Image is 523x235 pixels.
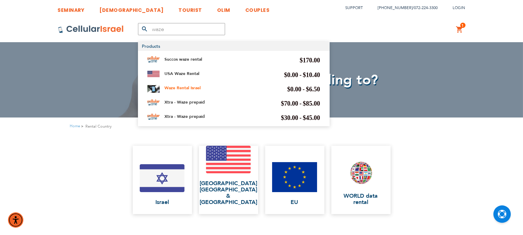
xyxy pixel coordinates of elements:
[303,100,320,107] span: $85.00
[346,5,363,10] a: Support
[456,25,464,34] a: 1
[300,57,320,64] span: $170.00
[142,43,161,50] span: Products
[331,146,391,214] a: WORLD data rental
[70,123,80,129] a: Home
[371,3,438,13] li: /
[284,71,298,78] span: $0.00
[179,2,202,15] a: TOURIST
[200,180,257,205] span: [GEOGRAPHIC_DATA] [GEOGRAPHIC_DATA] & [GEOGRAPHIC_DATA]
[147,114,160,120] img: Xtra - Waze prepaid
[217,2,230,15] a: OLIM
[453,5,466,10] span: Login
[58,2,85,15] a: SEMINARY
[281,114,298,121] span: $30.00
[58,25,124,33] img: Cellular Israel Logo
[8,212,23,228] div: Accessibility Menu
[165,99,205,105] a: Xtra - Waze prepaid
[287,86,301,93] span: $0.00
[281,100,298,107] span: $70.00
[133,146,192,214] a: Israel
[147,85,160,93] img: Waze Rental Israel
[147,56,160,63] img: Succos waze rental
[138,23,225,35] input: Search
[147,99,160,106] img: Xtra - Waze prepaid
[165,114,205,119] a: Xtra - Waze prepaid
[414,5,438,10] a: 072-224-3300
[155,199,169,205] span: Israel
[165,71,200,76] a: USA Waze Rental
[100,2,164,15] a: [DEMOGRAPHIC_DATA]
[199,146,258,214] a: [GEOGRAPHIC_DATA][GEOGRAPHIC_DATA] & [GEOGRAPHIC_DATA]
[265,146,324,214] a: EU
[291,199,298,205] span: EU
[86,123,112,130] strong: Rental Country
[245,2,270,15] a: COUPLES
[338,193,384,205] span: WORLD data rental
[306,86,320,93] span: $6.50
[165,85,201,91] a: Waze Rental Israel
[303,114,320,121] span: $45.00
[147,71,160,77] img: USA Waze Rental
[165,56,202,62] a: Succos waze rental
[462,23,464,28] span: 1
[378,5,413,10] a: [PHONE_NUMBER]
[303,71,320,78] span: $10.40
